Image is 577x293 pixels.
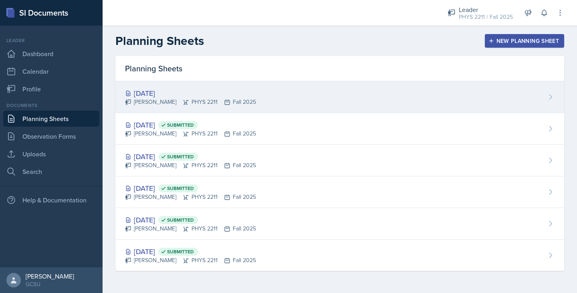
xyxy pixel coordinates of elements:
div: Planning Sheets [115,56,564,81]
div: [DATE] [125,119,256,130]
a: [DATE] Submitted [PERSON_NAME]PHYS 2211Fall 2025 [115,113,564,145]
a: Uploads [3,146,99,162]
div: [PERSON_NAME] PHYS 2211 Fall 2025 [125,224,256,233]
div: Leader [3,37,99,44]
a: Search [3,164,99,180]
div: [PERSON_NAME] PHYS 2211 Fall 2025 [125,161,256,170]
div: [PERSON_NAME] [26,272,74,280]
span: Submitted [167,249,194,255]
a: [DATE] Submitted [PERSON_NAME]PHYS 2211Fall 2025 [115,176,564,208]
h2: Planning Sheets [115,34,204,48]
div: [DATE] [125,88,256,99]
div: Leader [459,5,513,14]
div: GCSU [26,280,74,288]
div: Documents [3,102,99,109]
span: Submitted [167,154,194,160]
div: [DATE] [125,183,256,194]
a: Dashboard [3,46,99,62]
div: [PERSON_NAME] PHYS 2211 Fall 2025 [125,98,256,106]
a: Calendar [3,63,99,79]
div: PHYS 2211 / Fall 2025 [459,13,513,21]
a: Observation Forms [3,128,99,144]
span: Submitted [167,122,194,128]
a: [DATE] Submitted [PERSON_NAME]PHYS 2211Fall 2025 [115,145,564,176]
div: [DATE] [125,246,256,257]
div: Help & Documentation [3,192,99,208]
div: [PERSON_NAME] PHYS 2211 Fall 2025 [125,129,256,138]
a: Profile [3,81,99,97]
div: [PERSON_NAME] PHYS 2211 Fall 2025 [125,193,256,201]
a: [DATE] Submitted [PERSON_NAME]PHYS 2211Fall 2025 [115,240,564,271]
div: [DATE] [125,151,256,162]
span: Submitted [167,217,194,223]
div: [DATE] [125,214,256,225]
button: New Planning Sheet [485,34,564,48]
div: [PERSON_NAME] PHYS 2211 Fall 2025 [125,256,256,265]
span: Submitted [167,185,194,192]
div: New Planning Sheet [490,38,559,44]
a: [DATE] [PERSON_NAME]PHYS 2211Fall 2025 [115,81,564,113]
a: [DATE] Submitted [PERSON_NAME]PHYS 2211Fall 2025 [115,208,564,240]
a: Planning Sheets [3,111,99,127]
